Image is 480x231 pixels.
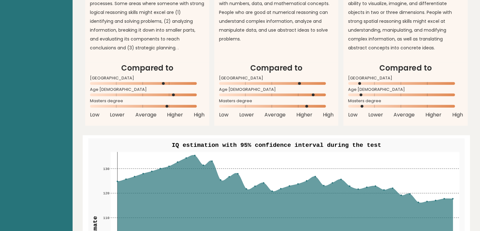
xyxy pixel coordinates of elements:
[103,167,109,171] text: 130
[219,62,334,74] h2: Compared to
[103,216,109,220] text: 110
[452,111,463,119] span: High
[425,111,441,119] span: Higher
[167,111,183,119] span: Higher
[172,142,381,149] text: IQ estimation with 95% confidence interval during the test
[394,111,415,119] span: Average
[348,100,463,102] span: Masters degree
[348,111,358,119] span: Low
[219,88,334,91] span: Age [DEMOGRAPHIC_DATA]
[90,77,204,79] span: [GEOGRAPHIC_DATA]
[219,77,334,79] span: [GEOGRAPHIC_DATA]
[348,88,463,91] span: Age [DEMOGRAPHIC_DATA]
[194,111,204,119] span: High
[90,62,204,74] h2: Compared to
[110,111,125,119] span: Lower
[219,100,334,102] span: Masters degree
[90,111,99,119] span: Low
[239,111,254,119] span: Lower
[90,88,204,91] span: Age [DEMOGRAPHIC_DATA]
[90,100,204,102] span: Masters degree
[264,111,286,119] span: Average
[103,191,109,195] text: 120
[348,77,463,79] span: [GEOGRAPHIC_DATA]
[219,111,228,119] span: Low
[296,111,312,119] span: Higher
[323,111,334,119] span: High
[368,111,383,119] span: Lower
[348,62,463,74] h2: Compared to
[135,111,157,119] span: Average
